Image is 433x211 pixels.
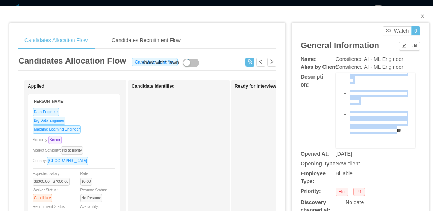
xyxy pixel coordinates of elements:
[336,73,415,148] div: rdw-wrapper
[80,188,107,200] span: Resume Status:
[47,157,88,165] span: [GEOGRAPHIC_DATA]
[33,108,59,116] span: Data Engineer
[132,83,237,89] h1: Candidate Identified
[33,148,86,152] span: Market Seniority:
[48,136,62,144] span: Senior
[336,56,403,62] span: Consilience AI - ML Engineer
[245,58,254,67] button: icon: usergroup-add
[336,151,352,157] span: [DATE]
[336,170,353,176] span: Billable
[141,59,179,67] div: Show withdrawn
[33,159,91,163] span: Country:
[18,32,94,49] div: Candidates Allocation Flow
[301,39,379,52] article: General Information
[18,55,126,67] article: Candidates Allocation Flow
[336,161,360,167] span: New client
[301,151,329,157] b: Opened At:
[256,58,265,67] button: icon: left
[411,26,420,35] button: 0
[301,74,323,88] b: Description:
[132,58,177,66] span: Candidate identified
[301,161,337,167] b: Opening Type:
[336,188,349,196] span: Hot
[33,188,58,200] span: Worker Status:
[33,172,73,184] span: Expected salary:
[33,138,65,142] span: Seniority:
[80,178,92,186] span: $0.00
[28,83,133,89] h1: Applied
[33,99,64,103] strong: [PERSON_NAME]
[399,42,420,51] button: icon: editEdit
[181,57,193,64] button: icon: edit
[353,188,365,196] span: P1
[336,64,403,70] span: Consilience AI - ML Engineer
[61,146,83,155] span: No seniority
[412,6,433,27] button: Close
[345,199,364,205] span: No date
[301,188,321,194] b: Priority:
[383,26,412,35] button: icon: eyeWatch
[301,56,317,62] b: Name:
[80,194,103,202] span: No Resume
[80,172,95,184] span: Rate
[419,13,425,19] i: icon: close
[33,125,81,134] span: Machine Learning Engineer
[301,170,326,184] b: Employee Type:
[33,178,70,186] span: $6300.00 - $7000.00
[267,58,276,67] button: icon: right
[235,83,340,89] h1: Ready for Interview
[33,117,65,125] span: Big Data Engineer
[301,64,339,70] b: Alias by Client:
[33,194,52,202] span: Candidate
[106,32,187,49] div: Candidates Recruitment Flow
